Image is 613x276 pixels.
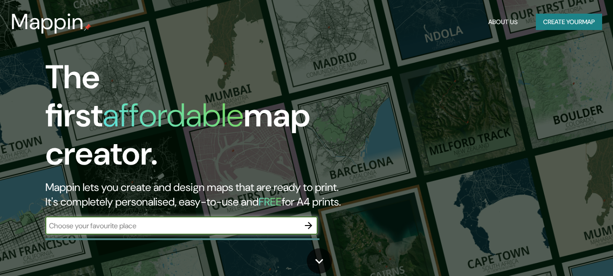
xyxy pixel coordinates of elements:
h1: The first map creator. [45,58,352,180]
h1: affordable [103,94,244,136]
button: About Us [485,14,521,30]
h3: Mappin [11,9,84,35]
h2: Mappin lets you create and design maps that are ready to print. It's completely personalised, eas... [45,180,352,209]
input: Choose your favourite place [45,221,299,231]
button: Create yourmap [536,14,602,30]
img: mappin-pin [84,24,91,31]
h5: FREE [259,195,282,209]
